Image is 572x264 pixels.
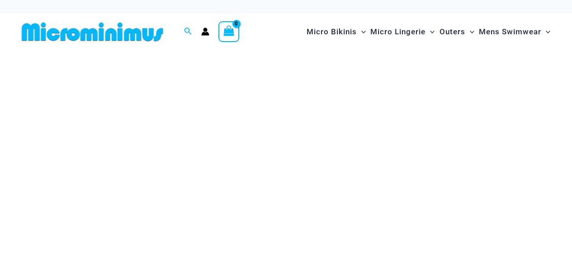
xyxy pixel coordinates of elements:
[370,20,425,43] span: Micro Lingerie
[479,20,541,43] span: Mens Swimwear
[437,18,477,46] a: OutersMenu ToggleMenu Toggle
[477,18,553,46] a: Mens SwimwearMenu ToggleMenu Toggle
[541,20,550,43] span: Menu Toggle
[440,20,465,43] span: Outers
[184,26,192,37] a: Search icon link
[218,21,239,42] a: View Shopping Cart, empty
[465,20,474,43] span: Menu Toggle
[368,18,437,46] a: Micro LingerieMenu ToggleMenu Toggle
[303,17,554,47] nav: Site Navigation
[357,20,366,43] span: Menu Toggle
[18,22,167,42] img: MM SHOP LOGO FLAT
[425,20,435,43] span: Menu Toggle
[307,20,357,43] span: Micro Bikinis
[201,28,209,36] a: Account icon link
[304,18,368,46] a: Micro BikinisMenu ToggleMenu Toggle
